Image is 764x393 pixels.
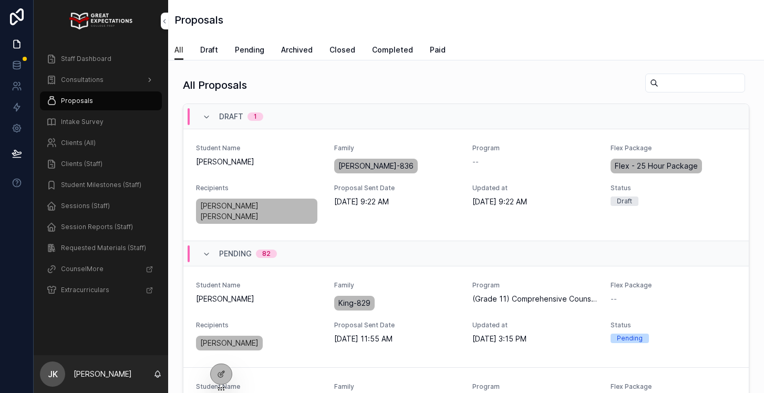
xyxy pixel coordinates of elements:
[334,382,460,391] span: Family
[372,40,413,61] a: Completed
[472,196,598,207] span: [DATE] 9:22 AM
[338,298,370,308] span: King-829
[196,184,322,192] span: Recipients
[196,294,322,304] span: [PERSON_NAME]
[40,281,162,299] a: Extracurriculars
[61,244,146,252] span: Requested Materials (Staff)
[74,369,132,379] p: [PERSON_NAME]
[254,112,257,121] div: 1
[611,321,736,329] span: Status
[472,382,598,391] span: Program
[40,112,162,131] a: Intake Survey
[472,281,598,289] span: Program
[61,286,109,294] span: Extracurriculars
[235,40,264,61] a: Pending
[219,249,252,259] span: Pending
[281,45,313,55] span: Archived
[200,45,218,55] span: Draft
[61,223,133,231] span: Session Reports (Staff)
[174,45,183,55] span: All
[40,154,162,173] a: Clients (Staff)
[196,199,317,224] a: [PERSON_NAME] [PERSON_NAME]
[200,338,259,348] span: [PERSON_NAME]
[430,45,446,55] span: Paid
[61,202,110,210] span: Sessions (Staff)
[334,281,460,289] span: Family
[196,336,263,350] a: [PERSON_NAME]
[611,294,617,304] span: --
[183,129,749,241] a: Student Name[PERSON_NAME]Family[PERSON_NAME]-836Program--Flex PackageFlex - 25 Hour PackageRecipi...
[174,13,223,27] h1: Proposals
[40,239,162,257] a: Requested Materials (Staff)
[472,144,598,152] span: Program
[61,139,96,147] span: Clients (All)
[40,133,162,152] a: Clients (All)
[40,218,162,236] a: Session Reports (Staff)
[611,184,736,192] span: Status
[472,294,598,304] span: (Grade 11) Comprehensive Counseling Program
[40,70,162,89] a: Consultations
[196,144,322,152] span: Student Name
[61,118,104,126] span: Intake Survey
[196,321,322,329] span: Recipients
[334,184,460,192] span: Proposal Sent Date
[338,161,414,171] span: [PERSON_NAME]-836
[372,45,413,55] span: Completed
[472,321,598,329] span: Updated at
[611,281,736,289] span: Flex Package
[40,260,162,278] a: CounselMore
[174,40,183,60] a: All
[281,40,313,61] a: Archived
[61,97,93,105] span: Proposals
[334,196,460,207] span: [DATE] 9:22 AM
[334,334,460,344] span: [DATE] 11:55 AM
[262,250,271,258] div: 82
[611,144,736,152] span: Flex Package
[334,321,460,329] span: Proposal Sent Date
[235,45,264,55] span: Pending
[61,181,141,189] span: Student Milestones (Staff)
[183,78,247,92] h1: All Proposals
[48,368,58,380] span: JK
[334,144,460,152] span: Family
[40,91,162,110] a: Proposals
[61,55,111,63] span: Staff Dashboard
[61,160,102,168] span: Clients (Staff)
[196,281,322,289] span: Student Name
[329,40,355,61] a: Closed
[34,42,168,313] div: scrollable content
[611,382,736,391] span: Flex Package
[329,45,355,55] span: Closed
[40,49,162,68] a: Staff Dashboard
[472,334,598,344] span: [DATE] 3:15 PM
[196,382,322,391] span: Student Name
[200,40,218,61] a: Draft
[472,184,598,192] span: Updated at
[40,175,162,194] a: Student Milestones (Staff)
[472,157,479,167] span: --
[61,76,104,84] span: Consultations
[40,196,162,215] a: Sessions (Staff)
[200,201,313,222] span: [PERSON_NAME] [PERSON_NAME]
[69,13,132,29] img: App logo
[430,40,446,61] a: Paid
[196,157,322,167] span: [PERSON_NAME]
[617,196,632,206] div: Draft
[615,161,698,171] span: Flex - 25 Hour Package
[61,265,104,273] span: CounselMore
[617,334,643,343] div: Pending
[183,266,749,368] a: Student Name[PERSON_NAME]FamilyKing-829Program(Grade 11) Comprehensive Counseling ProgramFlex Pac...
[219,111,243,122] span: Draft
